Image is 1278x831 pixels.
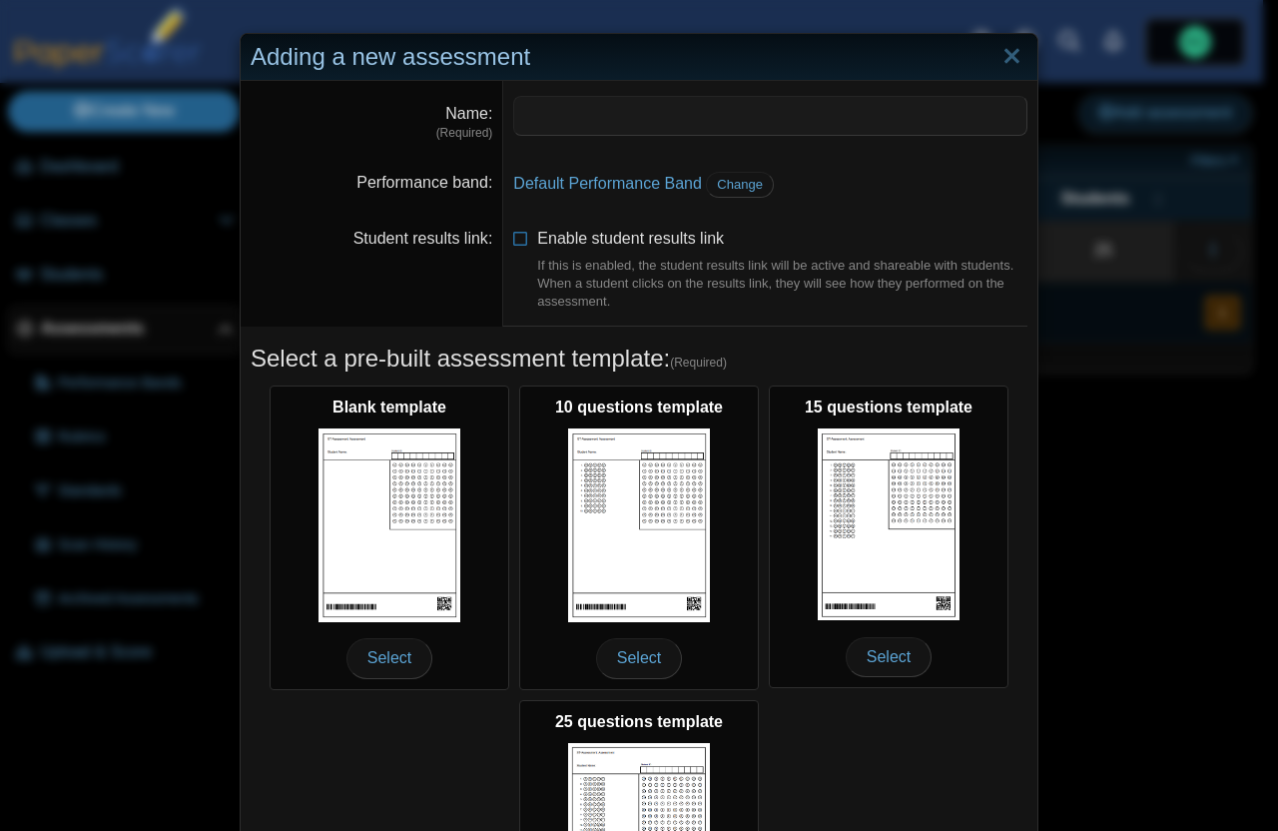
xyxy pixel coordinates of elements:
[251,342,1027,376] h5: Select a pre-built assessment template:
[706,172,774,198] a: Change
[319,428,460,621] img: scan_sheet_blank.png
[555,713,723,730] b: 25 questions template
[445,105,492,122] label: Name
[332,399,446,415] b: Blank template
[996,40,1027,74] a: Close
[356,174,492,191] label: Performance band
[596,638,682,678] span: Select
[251,125,492,142] dfn: (Required)
[846,637,932,677] span: Select
[805,399,972,415] b: 15 questions template
[537,230,1027,311] span: Enable student results link
[241,34,1037,81] div: Adding a new assessment
[346,638,432,678] span: Select
[353,230,493,247] label: Student results link
[818,428,959,620] img: scan_sheet_15_questions.png
[717,177,763,192] span: Change
[555,399,723,415] b: 10 questions template
[513,175,702,192] a: Default Performance Band
[568,428,710,621] img: scan_sheet_10_questions.png
[670,355,727,372] span: (Required)
[537,257,1027,312] div: If this is enabled, the student results link will be active and shareable with students. When a s...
